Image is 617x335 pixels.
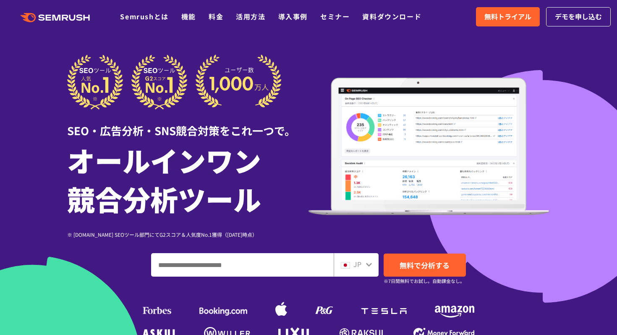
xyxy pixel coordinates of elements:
[384,254,466,277] a: 無料で分析する
[120,11,168,21] a: Semrushとは
[152,254,333,276] input: ドメイン、キーワードまたはURLを入力してください
[236,11,265,21] a: 活用方法
[555,11,602,22] span: デモを申し込む
[484,11,531,22] span: 無料トライアル
[400,260,450,270] span: 無料で分析する
[353,259,361,269] span: JP
[67,141,308,218] h1: オールインワン 競合分析ツール
[181,11,196,21] a: 機能
[476,7,540,26] a: 無料トライアル
[546,7,611,26] a: デモを申し込む
[384,277,465,285] small: ※7日間無料でお試し。自動課金なし。
[362,11,421,21] a: 資料ダウンロード
[320,11,350,21] a: セミナー
[209,11,223,21] a: 料金
[67,230,308,238] div: ※ [DOMAIN_NAME] SEOツール部門にてG2スコア＆人気度No.1獲得（[DATE]時点）
[278,11,308,21] a: 導入事例
[67,110,308,139] div: SEO・広告分析・SNS競合対策をこれ一つで。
